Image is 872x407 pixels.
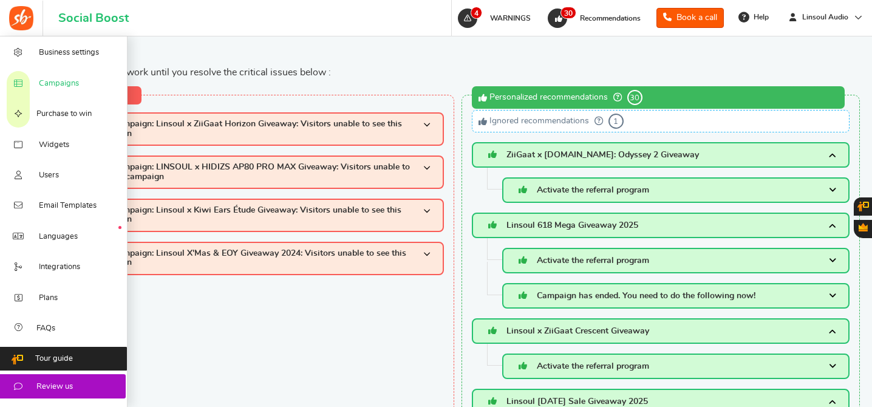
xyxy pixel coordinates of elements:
span: Fail! Campaign: LINSOUL x HIDIZS AP80 PRO MAX Giveaway: Visitors unable to see this campaign [94,163,423,182]
span: WARNINGS! [55,49,860,66]
span: 1 [608,114,624,129]
a: 30 Recommendations [547,9,647,28]
button: Gratisfaction [854,220,872,238]
span: Linsoul 618 Mega Giveaway 2025 [506,221,638,230]
span: Business settings [39,47,99,58]
span: Widgets [39,140,69,151]
span: 30 [627,90,642,105]
span: Linsoul [DATE] Sale Giveaway 2025 [506,397,648,406]
span: Integrations [39,262,80,273]
span: Email Templates [39,200,97,211]
h1: Social Boost [58,12,129,25]
a: 4 WARNINGS [457,9,537,28]
span: Activate the referral program [537,256,649,265]
span: WARNINGS [490,15,531,22]
div: The app will not work until you resolve the critical issues below : [55,49,860,79]
span: 30 [560,7,576,19]
span: Fail! Campaign: Linsoul x Kiwi Ears Étude Giveaway: Visitors unable to see this campaign [94,206,423,225]
span: Review us [36,381,73,392]
span: 4 [471,7,482,19]
span: Plans [39,293,58,304]
span: FAQs [36,323,55,334]
span: Linsoul x ZiiGaat Crescent Giveaway [506,327,649,335]
span: Fail! Campaign: Linsoul X'Mas & EOY Giveaway 2024: Visitors unable to see this campaign [94,249,423,268]
a: Book a call [656,8,724,28]
span: Gratisfaction [859,223,868,231]
span: Tour guide [35,354,73,364]
span: Users [39,170,59,181]
span: Activate the referral program [537,186,649,194]
span: Help [751,12,769,22]
span: Campaign has ended. You need to do the following now! [537,292,755,300]
span: Fail! Campaign: Linsoul x ZiiGaat Horizon Giveaway: Visitors unable to see this campaign [94,120,423,139]
span: Recommendations [580,15,641,22]
span: Campaigns [39,78,79,89]
img: Social Boost [9,6,33,30]
div: Ignored recommendations [472,110,850,132]
span: Linsoul Audio [797,12,853,22]
span: Purchase to win [36,109,92,120]
span: Activate the referral program [537,362,649,371]
a: Help [734,7,775,27]
div: Personalized recommendations [472,86,845,109]
span: Languages [39,231,78,242]
span: ZiiGaat x [DOMAIN_NAME]: Odyssey 2 Giveaway [506,151,699,159]
em: New [118,226,121,229]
